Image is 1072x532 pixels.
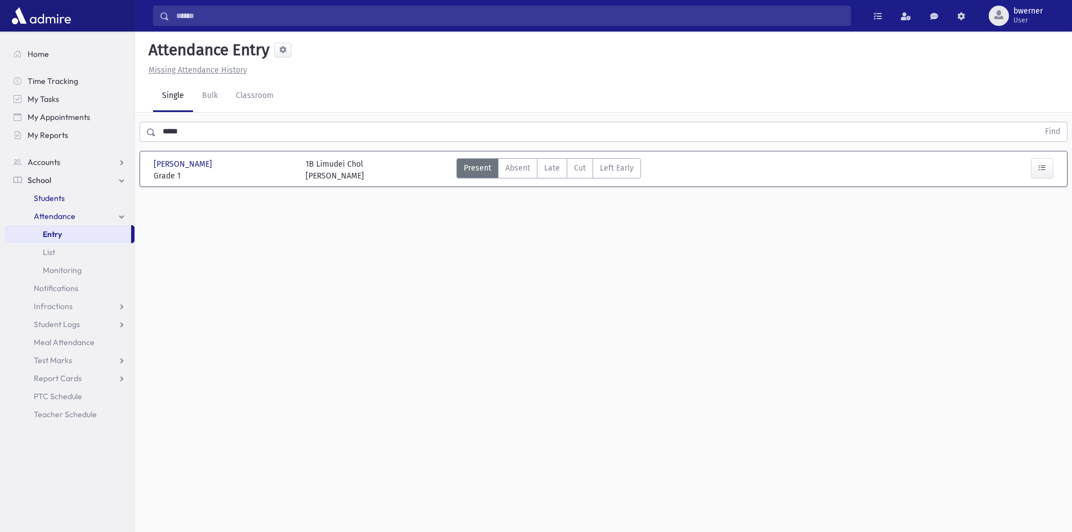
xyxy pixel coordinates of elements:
[1013,7,1043,16] span: bwerner
[5,351,134,369] a: Test Marks
[5,153,134,171] a: Accounts
[28,130,68,140] span: My Reports
[193,81,227,112] a: Bulk
[505,162,530,174] span: Absent
[544,162,560,174] span: Late
[5,108,134,126] a: My Appointments
[5,90,134,108] a: My Tasks
[5,369,134,387] a: Report Cards
[28,175,51,185] span: School
[456,158,641,182] div: AttTypes
[227,81,282,112] a: Classroom
[5,243,134,261] a: List
[34,211,75,221] span: Attendance
[5,126,134,144] a: My Reports
[5,171,134,189] a: School
[600,162,634,174] span: Left Early
[5,225,131,243] a: Entry
[43,229,62,239] span: Entry
[5,279,134,297] a: Notifications
[34,337,95,347] span: Meal Attendance
[34,373,82,383] span: Report Cards
[5,315,134,333] a: Student Logs
[28,112,90,122] span: My Appointments
[28,94,59,104] span: My Tasks
[153,81,193,112] a: Single
[154,170,294,182] span: Grade 1
[34,409,97,419] span: Teacher Schedule
[34,301,73,311] span: Infractions
[464,162,491,174] span: Present
[5,207,134,225] a: Attendance
[5,189,134,207] a: Students
[5,297,134,315] a: Infractions
[154,158,214,170] span: [PERSON_NAME]
[5,387,134,405] a: PTC Schedule
[5,261,134,279] a: Monitoring
[43,265,82,275] span: Monitoring
[5,72,134,90] a: Time Tracking
[28,49,49,59] span: Home
[149,65,247,75] u: Missing Attendance History
[34,319,80,329] span: Student Logs
[574,162,586,174] span: Cut
[144,65,247,75] a: Missing Attendance History
[9,5,74,27] img: AdmirePro
[34,283,78,293] span: Notifications
[43,247,55,257] span: List
[5,405,134,423] a: Teacher Schedule
[5,333,134,351] a: Meal Attendance
[1013,16,1043,25] span: User
[34,355,72,365] span: Test Marks
[144,41,270,60] h5: Attendance Entry
[5,45,134,63] a: Home
[169,6,850,26] input: Search
[28,76,78,86] span: Time Tracking
[306,158,364,182] div: 1B Limudei Chol [PERSON_NAME]
[34,193,65,203] span: Students
[34,391,82,401] span: PTC Schedule
[28,157,60,167] span: Accounts
[1038,122,1067,141] button: Find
